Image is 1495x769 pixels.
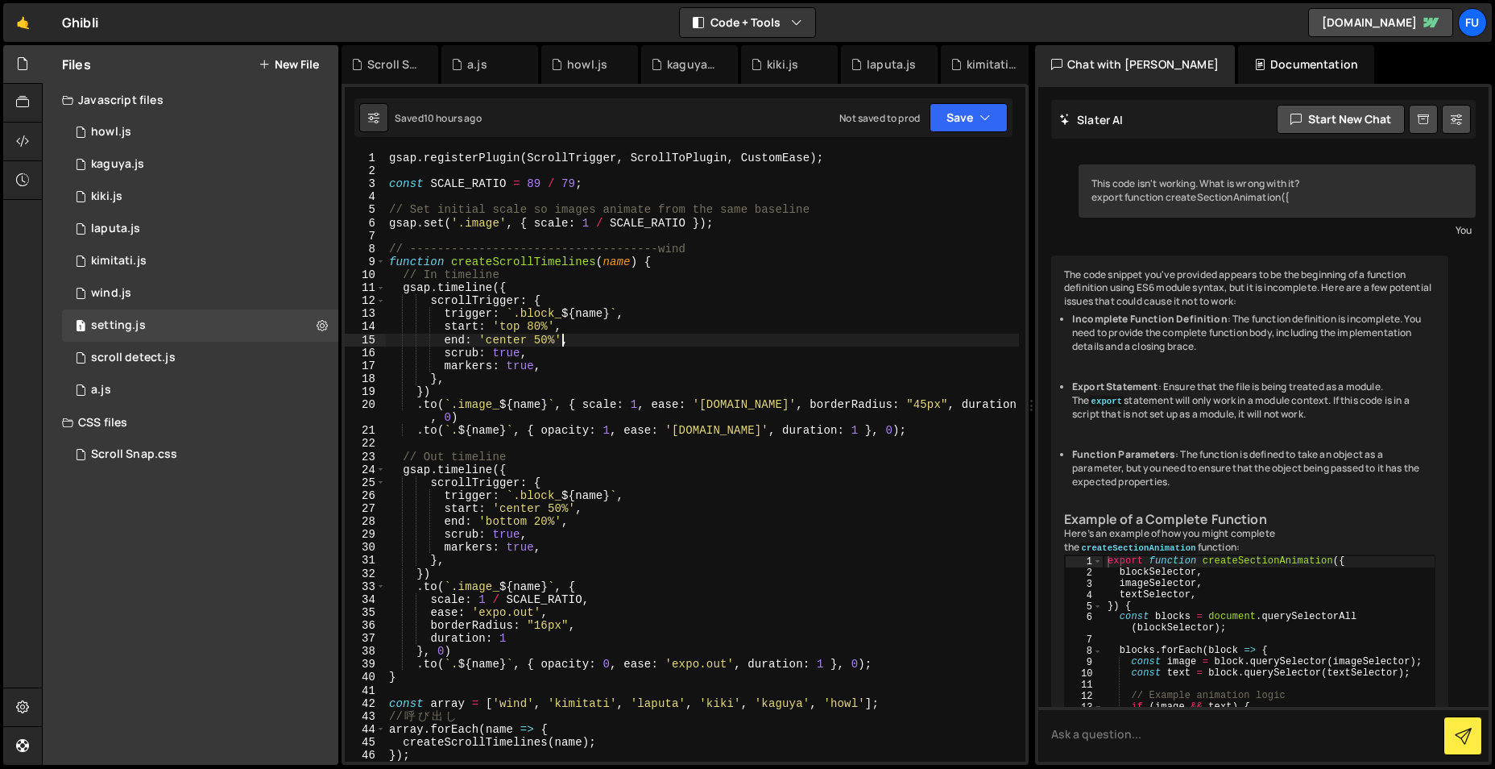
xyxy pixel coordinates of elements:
[345,606,386,619] div: 35
[345,230,386,243] div: 7
[76,321,85,334] span: 1
[345,697,386,710] div: 42
[967,56,1018,73] div: kimitati.js
[345,723,386,736] div: 44
[345,164,386,177] div: 2
[345,398,386,424] div: 20
[91,318,146,333] div: setting.js
[1066,612,1103,634] div: 6
[345,489,386,502] div: 26
[345,360,386,372] div: 17
[767,56,798,73] div: kiki.js
[345,320,386,333] div: 14
[345,515,386,528] div: 28
[91,254,147,268] div: kimitati.js
[345,476,386,489] div: 25
[1072,380,1158,393] strong: Export Statement
[1066,668,1103,680] div: 10
[1066,690,1103,701] div: 12
[1066,556,1103,567] div: 1
[345,256,386,268] div: 9
[345,307,386,320] div: 13
[345,749,386,762] div: 46
[367,56,419,73] div: Scroll Snap.css
[345,619,386,632] div: 36
[1458,8,1487,37] a: Fu
[62,13,98,32] div: Ghibli
[91,157,144,172] div: kaguya.js
[43,84,338,116] div: Javascript files
[1072,380,1435,421] li: : Ensure that the file is being treated as a module. The statement will only work in a module con...
[62,181,338,213] div: 17069/47031.js
[62,213,338,245] div: 17069/47028.js
[91,222,140,236] div: laputa.js
[345,152,386,164] div: 1
[345,671,386,684] div: 40
[62,245,338,277] div: 17069/46978.js
[1083,222,1472,239] div: You
[91,286,131,301] div: wind.js
[867,56,916,73] div: laputa.js
[91,447,177,462] div: Scroll Snap.css
[345,451,386,463] div: 23
[345,437,386,450] div: 22
[1072,312,1228,326] strong: Incomplete Function Definition
[1089,396,1124,407] code: export
[1066,679,1103,690] div: 11
[345,658,386,671] div: 39
[1066,567,1103,579] div: 2
[1277,105,1405,134] button: Start new chat
[1079,542,1197,554] code: createSectionAnimation
[345,463,386,476] div: 24
[345,347,386,360] div: 16
[345,684,386,697] div: 41
[839,111,920,125] div: Not saved to prod
[62,56,91,73] h2: Files
[345,372,386,385] div: 18
[1066,601,1103,612] div: 5
[467,56,487,73] div: a.js
[345,645,386,658] div: 38
[91,383,111,397] div: a.js
[345,736,386,749] div: 45
[1238,45,1374,84] div: Documentation
[1066,657,1103,668] div: 9
[43,406,338,439] div: CSS files
[345,554,386,567] div: 31
[91,125,131,139] div: howl.js
[345,203,386,216] div: 5
[62,310,338,342] div: 17069/47032.js
[345,710,386,723] div: 43
[345,294,386,307] div: 12
[345,567,386,580] div: 32
[345,385,386,398] div: 19
[259,58,319,71] button: New File
[62,277,338,310] div: 17069/47026.js
[91,189,122,204] div: kiki.js
[62,342,338,374] div: 17069/47023.js
[1035,45,1235,84] div: Chat with [PERSON_NAME]
[1066,701,1103,713] div: 13
[345,528,386,541] div: 29
[1072,448,1435,488] li: : The function is defined to take an object as a parameter, but you need to ensure that the objec...
[567,56,607,73] div: howl.js
[345,580,386,593] div: 33
[1059,112,1124,127] h2: Slater AI
[395,111,482,125] div: Saved
[1308,8,1453,37] a: [DOMAIN_NAME]
[1072,447,1175,461] strong: Function Parameters
[930,103,1008,132] button: Save
[62,148,338,181] div: 17069/47030.js
[91,351,176,365] div: scroll detect.js
[62,116,338,148] div: 17069/47029.js
[667,56,719,73] div: kaguya.js
[345,217,386,230] div: 6
[1066,589,1103,601] div: 4
[345,243,386,256] div: 8
[345,593,386,606] div: 34
[680,8,815,37] button: Code + Tools
[1066,634,1103,646] div: 7
[62,374,338,406] div: 17069/47065.js
[1066,578,1103,589] div: 3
